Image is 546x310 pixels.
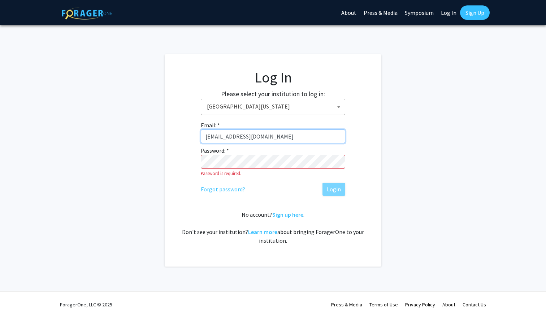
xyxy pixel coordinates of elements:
[442,301,455,308] a: About
[460,5,490,20] a: Sign Up
[201,99,345,115] span: University of Georgia
[369,301,398,308] a: Terms of Use
[204,99,345,114] span: University of Georgia
[201,121,220,129] label: Email: *
[179,210,367,245] div: No account? . Don't see your institution? about bringing ForagerOne to your institution.
[62,7,112,20] img: ForagerOne Logo
[221,89,325,99] label: Please select your institution to log in:
[201,170,345,177] div: Password is required.
[201,185,245,194] a: Forgot password?
[179,69,367,86] h1: Log In
[322,183,345,196] button: Login
[201,146,229,155] label: Password: *
[331,301,362,308] a: Press & Media
[463,301,486,308] a: Contact Us
[248,228,277,235] a: Learn more about bringing ForagerOne to your institution
[405,301,435,308] a: Privacy Policy
[272,211,303,218] a: Sign up here
[5,277,31,305] iframe: Chat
